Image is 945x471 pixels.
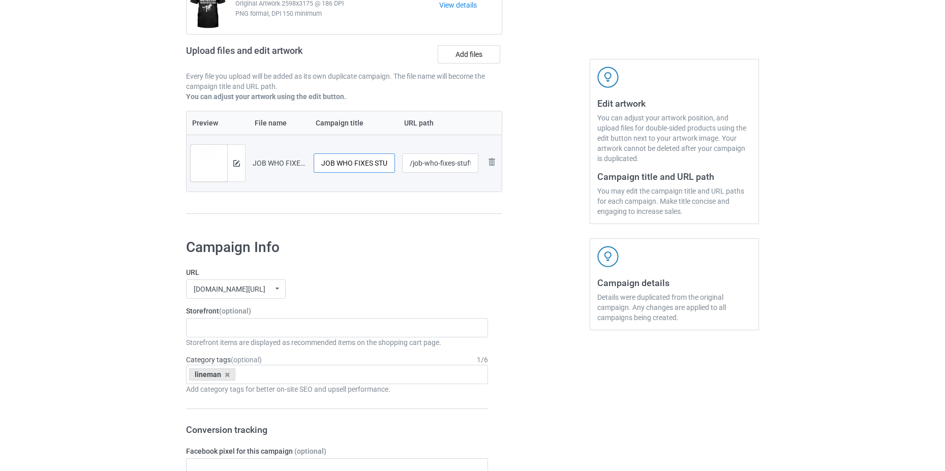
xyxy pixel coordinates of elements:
[186,337,488,348] div: Storefront items are displayed as recommended items on the shopping cart page.
[186,355,262,365] label: Category tags
[186,238,488,257] h1: Campaign Info
[191,145,227,190] img: original.png
[310,111,399,135] th: Campaign title
[186,384,488,394] div: Add category tags for better on-site SEO and upsell performance.
[233,160,240,167] img: svg+xml;base64,PD94bWwgdmVyc2lvbj0iMS4wIiBlbmNvZGluZz0iVVRGLTgiPz4KPHN2ZyB3aWR0aD0iMTRweCIgaGVpZ2...
[231,356,262,364] span: (optional)
[186,306,488,316] label: Storefront
[597,98,751,109] h3: Edit artwork
[597,292,751,323] div: Details were duplicated from the original campaign. Any changes are applied to all campaigns bein...
[597,113,751,164] div: You can adjust your artwork position, and upload files for double-sided products using the edit b...
[186,267,488,277] label: URL
[187,111,249,135] th: Preview
[597,186,751,216] div: You may edit the campaign title and URL paths for each campaign. Make title concise and engaging ...
[597,246,619,267] img: svg+xml;base64,PD94bWwgdmVyc2lvbj0iMS4wIiBlbmNvZGluZz0iVVRGLTgiPz4KPHN2ZyB3aWR0aD0iNDJweCIgaGVpZ2...
[294,447,326,455] span: (optional)
[235,9,439,19] span: PNG format, DPI 150 minimum
[597,277,751,289] h3: Campaign details
[219,307,251,315] span: (optional)
[597,171,751,182] h3: Campaign title and URL path
[249,111,310,135] th: File name
[399,111,482,135] th: URL path
[597,67,619,88] img: svg+xml;base64,PD94bWwgdmVyc2lvbj0iMS4wIiBlbmNvZGluZz0iVVRGLTgiPz4KPHN2ZyB3aWR0aD0iNDJweCIgaGVpZ2...
[438,45,500,64] label: Add files
[189,368,235,381] div: lineman
[194,286,265,293] div: [DOMAIN_NAME][URL]
[186,71,502,91] p: Every file you upload will be added as its own duplicate campaign. The file name will become the ...
[485,156,498,168] img: svg+xml;base64,PD94bWwgdmVyc2lvbj0iMS4wIiBlbmNvZGluZz0iVVRGLTgiPz4KPHN2ZyB3aWR0aD0iMjhweCIgaGVpZ2...
[186,446,488,456] label: Facebook pixel for this campaign
[253,158,307,168] div: JOB WHO FIXES STUFF (4).png
[477,355,488,365] div: 1 / 6
[186,45,376,64] h2: Upload files and edit artwork
[186,92,346,101] b: You can adjust your artwork using the edit button.
[186,424,488,435] h3: Conversion tracking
